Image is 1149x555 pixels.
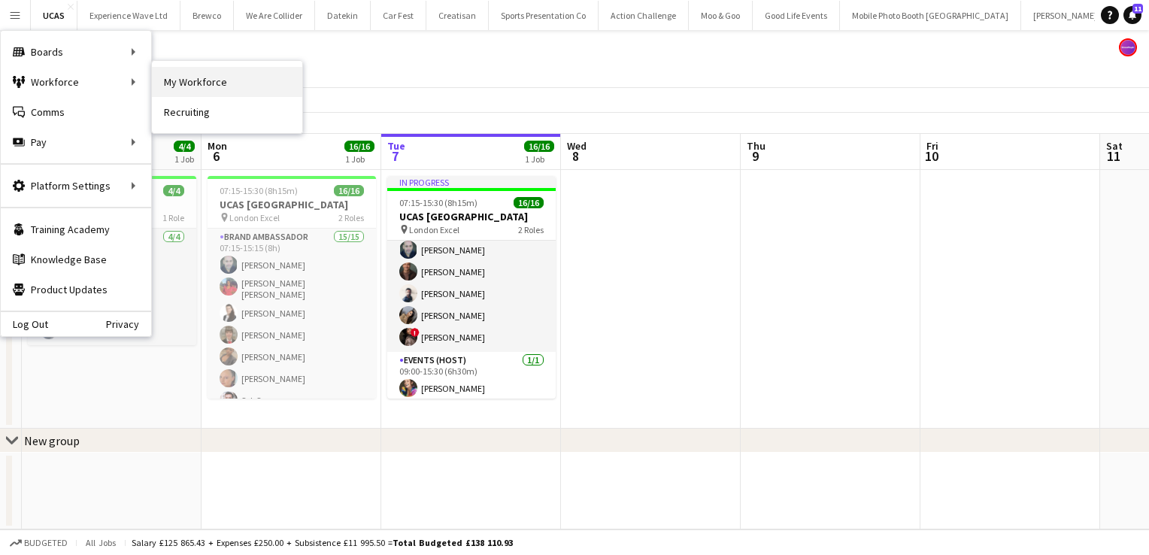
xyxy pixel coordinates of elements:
span: 16/16 [334,185,364,196]
button: Sports Presentation Co [489,1,599,30]
button: UCAS [31,1,77,30]
span: 4/4 [163,185,184,196]
span: All jobs [83,537,119,548]
div: Platform Settings [1,171,151,201]
button: Datekin [315,1,371,30]
a: Comms [1,97,151,127]
span: 07:15-15:30 (8h15m) [399,197,477,208]
span: 6 [205,147,227,165]
a: Product Updates [1,274,151,305]
span: ! [411,328,420,337]
span: Budgeted [24,538,68,548]
span: 11 [1132,4,1143,14]
div: 1 Job [174,153,194,165]
button: Good Life Events [753,1,840,30]
span: 16/16 [524,141,554,152]
span: Thu [747,139,765,153]
span: 4/4 [174,141,195,152]
a: 11 [1123,6,1141,24]
span: Tue [387,139,405,153]
a: Privacy [106,318,151,330]
button: Mobile Photo Booth [GEOGRAPHIC_DATA] [840,1,1021,30]
span: London Excel [229,212,280,223]
span: 16/16 [514,197,544,208]
div: New group [24,433,80,448]
span: 9 [744,147,765,165]
div: Salary £125 865.43 + Expenses £250.00 + Subsistence £11 995.50 = [132,537,513,548]
button: Brewco [180,1,234,30]
span: London Excel [409,224,459,235]
span: 11 [1104,147,1123,165]
a: Knowledge Base [1,244,151,274]
span: 07:15-15:30 (8h15m) [220,185,298,196]
span: Wed [567,139,587,153]
div: 1 Job [345,153,374,165]
app-user-avatar: Lucy Carpenter [1119,38,1137,56]
button: [PERSON_NAME] [1021,1,1110,30]
div: In progress [387,176,556,188]
span: 10 [924,147,938,165]
span: 1 Role [162,212,184,223]
h3: UCAS [GEOGRAPHIC_DATA] [208,198,376,211]
span: Mon [208,139,227,153]
button: Action Challenge [599,1,689,30]
app-job-card: In progress07:15-15:30 (8h15m)16/16UCAS [GEOGRAPHIC_DATA] London Excel2 Roles[PERSON_NAME][PERSON... [387,176,556,399]
span: Total Budgeted £138 110.93 [393,537,513,548]
app-card-role: Events (Host)1/109:00-15:30 (6h30m)[PERSON_NAME] [387,352,556,403]
button: We Are Collider [234,1,315,30]
a: My Workforce [152,67,302,97]
span: 2 Roles [518,224,544,235]
a: Recruiting [152,97,302,127]
h3: UCAS [GEOGRAPHIC_DATA] [387,210,556,223]
span: 8 [565,147,587,165]
button: Budgeted [8,535,70,551]
span: 7 [385,147,405,165]
div: 1 Job [525,153,553,165]
a: Log Out [1,318,48,330]
button: Moo & Goo [689,1,753,30]
div: Boards [1,37,151,67]
app-job-card: 07:15-15:30 (8h15m)16/16UCAS [GEOGRAPHIC_DATA] London Excel2 RolesBrand Ambassador15/1507:15-15:1... [208,176,376,399]
button: Experience Wave Ltd [77,1,180,30]
span: 2 Roles [338,212,364,223]
button: Creatisan [426,1,489,30]
a: Training Academy [1,214,151,244]
span: Sat [1106,139,1123,153]
div: Workforce [1,67,151,97]
span: 16/16 [344,141,374,152]
span: Fri [926,139,938,153]
div: Pay [1,127,151,157]
button: Car Fest [371,1,426,30]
